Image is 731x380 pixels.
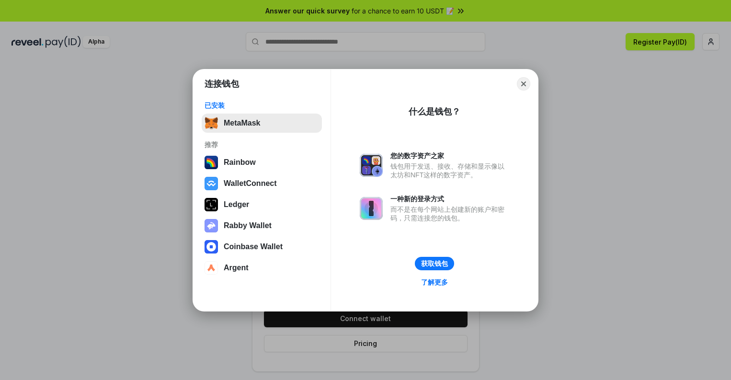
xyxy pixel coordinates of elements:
button: Argent [202,258,322,277]
button: Close [517,77,530,91]
div: 而不是在每个网站上创建新的账户和密码，只需连接您的钱包。 [390,205,509,222]
div: 获取钱包 [421,259,448,268]
button: Rabby Wallet [202,216,322,235]
button: MetaMask [202,114,322,133]
div: 钱包用于发送、接收、存储和显示像以太坊和NFT这样的数字资产。 [390,162,509,179]
img: svg+xml,%3Csvg%20xmlns%3D%22http%3A%2F%2Fwww.w3.org%2F2000%2Fsvg%22%20fill%3D%22none%22%20viewBox... [360,197,383,220]
div: Rabby Wallet [224,221,272,230]
img: svg+xml,%3Csvg%20fill%3D%22none%22%20height%3D%2233%22%20viewBox%3D%220%200%2035%2033%22%20width%... [205,116,218,130]
div: 您的数字资产之家 [390,151,509,160]
img: svg+xml,%3Csvg%20width%3D%2228%22%20height%3D%2228%22%20viewBox%3D%220%200%2028%2028%22%20fill%3D... [205,177,218,190]
div: WalletConnect [224,179,277,188]
div: 已安装 [205,101,319,110]
div: 一种新的登录方式 [390,195,509,203]
div: Argent [224,264,249,272]
img: svg+xml,%3Csvg%20width%3D%2228%22%20height%3D%2228%22%20viewBox%3D%220%200%2028%2028%22%20fill%3D... [205,240,218,253]
div: Coinbase Wallet [224,242,283,251]
button: Coinbase Wallet [202,237,322,256]
img: svg+xml,%3Csvg%20width%3D%2228%22%20height%3D%2228%22%20viewBox%3D%220%200%2028%2028%22%20fill%3D... [205,261,218,275]
button: Ledger [202,195,322,214]
div: MetaMask [224,119,260,127]
img: svg+xml,%3Csvg%20width%3D%22120%22%20height%3D%22120%22%20viewBox%3D%220%200%20120%20120%22%20fil... [205,156,218,169]
div: 推荐 [205,140,319,149]
button: WalletConnect [202,174,322,193]
img: svg+xml,%3Csvg%20xmlns%3D%22http%3A%2F%2Fwww.w3.org%2F2000%2Fsvg%22%20fill%3D%22none%22%20viewBox... [360,154,383,177]
div: Ledger [224,200,249,209]
img: svg+xml,%3Csvg%20xmlns%3D%22http%3A%2F%2Fwww.w3.org%2F2000%2Fsvg%22%20fill%3D%22none%22%20viewBox... [205,219,218,232]
a: 了解更多 [415,276,454,288]
div: 什么是钱包？ [409,106,460,117]
button: 获取钱包 [415,257,454,270]
div: Rainbow [224,158,256,167]
h1: 连接钱包 [205,78,239,90]
img: svg+xml,%3Csvg%20xmlns%3D%22http%3A%2F%2Fwww.w3.org%2F2000%2Fsvg%22%20width%3D%2228%22%20height%3... [205,198,218,211]
button: Rainbow [202,153,322,172]
div: 了解更多 [421,278,448,287]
